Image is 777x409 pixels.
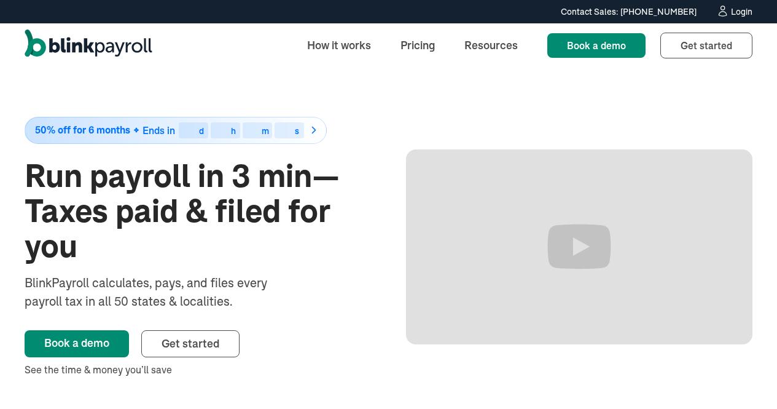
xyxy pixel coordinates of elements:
[406,149,753,344] iframe: Run Payroll in 3 min with BlinkPayroll
[162,336,219,351] span: Get started
[141,330,240,357] a: Get started
[199,127,204,135] div: d
[297,32,381,58] a: How it works
[547,33,646,58] a: Book a demo
[561,6,697,18] div: Contact Sales: [PHONE_NUMBER]
[25,362,372,377] div: See the time & money you’ll save
[455,32,528,58] a: Resources
[295,127,299,135] div: s
[35,125,130,135] span: 50% off for 6 months
[567,39,626,52] span: Book a demo
[231,127,236,135] div: h
[660,33,752,58] a: Get started
[25,30,152,62] a: home
[25,274,300,311] div: BlinkPayroll calculates, pays, and files every payroll tax in all 50 states & localities.
[25,117,372,144] a: 50% off for 6 monthsEnds indhms
[681,39,732,52] span: Get started
[716,5,752,18] a: Login
[25,159,372,264] h1: Run payroll in 3 min—Taxes paid & filed for you
[143,124,175,137] span: Ends in
[262,127,269,135] div: m
[25,330,129,357] a: Book a demo
[391,32,445,58] a: Pricing
[731,7,752,16] div: Login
